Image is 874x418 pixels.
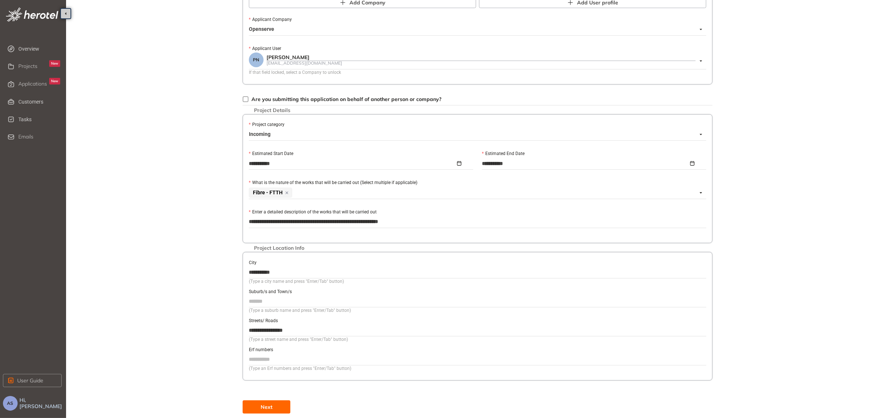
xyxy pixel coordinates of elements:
[482,150,525,157] label: Estimated End Date
[249,288,292,295] label: Suburb/s and Town/s
[266,61,696,65] div: [EMAIL_ADDRESS][DOMAIN_NAME]
[7,401,14,406] span: AS
[266,54,696,61] div: [PERSON_NAME]
[249,24,702,35] span: Openserve
[249,121,284,128] label: Project category
[49,60,60,67] div: New
[261,403,272,411] span: Next
[482,159,689,167] input: Estimated End Date
[253,190,283,195] span: Fibre - FTTH
[18,134,33,140] span: Emails
[6,7,58,22] img: logo
[249,365,706,372] div: (Type an Erf numbers and press "Enter/Tab" button)
[18,94,60,109] span: Customers
[249,317,278,324] label: Streets/ Roads
[249,209,377,216] label: Enter a detailed description of the works that will be carried out
[249,150,293,157] label: Estimated Start Date
[18,81,47,87] span: Applications
[249,179,417,186] label: What is the nature of the works that will be carried out (Select multiple if applicable)
[49,78,60,84] div: New
[17,376,43,385] span: User Guide
[249,259,257,266] label: City
[3,374,62,387] button: User Guide
[249,278,706,285] div: (Type a city name and press "Enter/Tab" button)
[249,336,706,343] div: (Type a street name and press "Enter/Tab" button)
[249,354,706,365] input: Erf numbers
[249,267,706,278] input: City
[249,159,456,167] input: Estimated Start Date
[249,346,273,353] label: Erf numbers
[249,188,292,198] span: Fibre - FTTH
[249,307,706,314] div: (Type a suburb name and press "Enter/Tab" button)
[250,245,308,251] span: Project Location Info
[3,396,18,411] button: AS
[18,112,60,127] span: Tasks
[19,397,63,410] span: Hi, [PERSON_NAME]
[18,63,37,69] span: Projects
[253,57,259,62] span: PN
[250,107,294,113] span: Project Details
[249,16,292,23] label: Applicant Company
[249,129,702,140] span: Incoming
[249,325,706,336] input: Streets/ Roads
[18,42,60,56] span: Overview
[251,96,442,102] span: Are you submitting this application on behalf of another person or company?
[249,69,706,76] div: If that field locked, select a Company to unlock
[249,216,706,228] textarea: Enter a detailed description of the works that will be carried out
[249,296,706,307] input: Suburb/s and Town/s
[249,45,281,52] label: Applicant User
[243,400,290,414] button: Next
